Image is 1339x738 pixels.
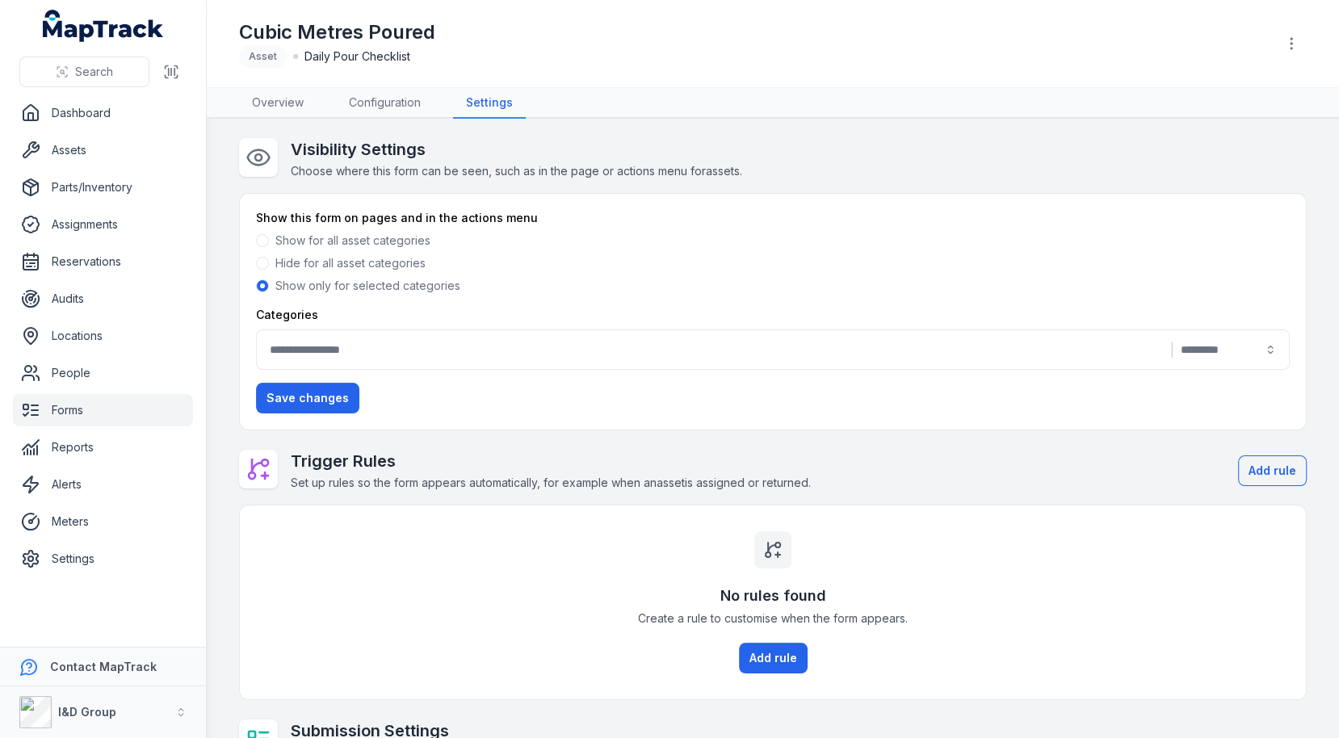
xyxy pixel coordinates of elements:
[58,705,116,719] strong: I&D Group
[291,476,811,489] span: Set up rules so the form appears automatically, for example when an asset is assigned or returned.
[720,585,826,607] h3: No rules found
[304,48,410,65] span: Daily Pour Checklist
[256,383,359,413] button: Save changes
[291,450,811,472] h2: Trigger Rules
[13,394,193,426] a: Forms
[13,134,193,166] a: Assets
[13,468,193,501] a: Alerts
[13,543,193,575] a: Settings
[43,10,164,42] a: MapTrack
[13,171,193,203] a: Parts/Inventory
[239,88,317,119] a: Overview
[275,233,430,249] label: Show for all asset categories
[239,45,287,68] div: Asset
[256,307,318,323] label: Categories
[13,208,193,241] a: Assignments
[256,210,538,226] label: Show this form on pages and in the actions menu
[50,660,157,673] strong: Contact MapTrack
[13,357,193,389] a: People
[291,138,742,161] h2: Visibility Settings
[275,278,460,294] label: Show only for selected categories
[75,64,113,80] span: Search
[453,88,526,119] a: Settings
[239,19,435,45] h1: Cubic Metres Poured
[13,245,193,278] a: Reservations
[739,643,808,673] button: Add rule
[1238,455,1307,486] button: Add rule
[19,57,149,87] button: Search
[13,505,193,538] a: Meters
[13,431,193,463] a: Reports
[13,283,193,315] a: Audits
[638,610,908,627] span: Create a rule to customise when the form appears.
[13,97,193,129] a: Dashboard
[291,164,742,178] span: Choose where this form can be seen, such as in the page or actions menu for assets .
[13,320,193,352] a: Locations
[275,255,426,271] label: Hide for all asset categories
[336,88,434,119] a: Configuration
